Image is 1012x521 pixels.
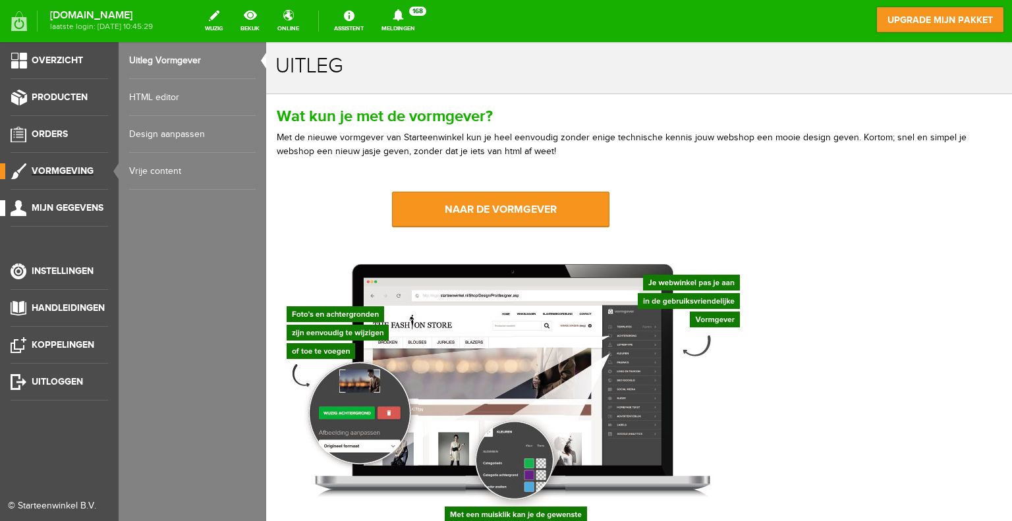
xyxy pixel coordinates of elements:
span: Overzicht [32,55,83,66]
span: Uitloggen [32,376,83,387]
a: HTML editor [129,79,256,116]
div: © Starteenwinkel B.V. [8,499,100,513]
span: Handleidingen [32,302,105,314]
a: Assistent [326,7,372,36]
span: 168 [409,7,426,16]
span: Instellingen [32,265,94,277]
strong: [DOMAIN_NAME] [50,12,153,19]
span: Orders [32,128,68,140]
a: Meldingen168 [374,7,423,36]
a: wijzig [197,7,231,36]
a: upgrade mijn pakket [876,7,1004,33]
span: Koppelingen [32,339,94,350]
a: online [269,7,307,36]
a: naar de vormgever [126,150,343,185]
span: Vormgeving [32,165,94,177]
span: Producten [32,92,88,103]
h2: Wat kun je met de vormgever? [11,67,735,82]
h1: uitleg [9,13,737,36]
a: Vrije content [129,153,256,190]
a: Uitleg Vormgever [129,42,256,79]
p: Met de nieuwe vormgever van Starteenwinkel kun je heel eenvoudig zonder enige technische kennis j... [11,89,735,117]
span: laatste login: [DATE] 10:45:29 [50,23,153,30]
span: Mijn gegevens [32,202,103,213]
a: bekijk [233,7,267,36]
img: Uitleg [11,211,484,520]
a: Design aanpassen [129,116,256,153]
